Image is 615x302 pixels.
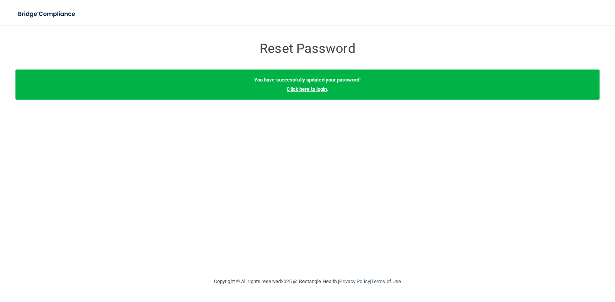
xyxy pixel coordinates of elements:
iframe: Drift Widget Chat Controller [481,247,606,278]
a: Terms of Use [371,278,401,284]
h3: Reset Password [166,41,449,56]
a: Privacy Policy [339,278,370,284]
b: You have successfully updated your password! [254,77,361,83]
a: Click here to login [287,86,327,92]
div: Copyright © All rights reserved 2025 @ Rectangle Health | | [166,269,449,294]
img: bridge_compliance_login_screen.278c3ca4.svg [12,6,83,22]
div: . [15,70,600,100]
